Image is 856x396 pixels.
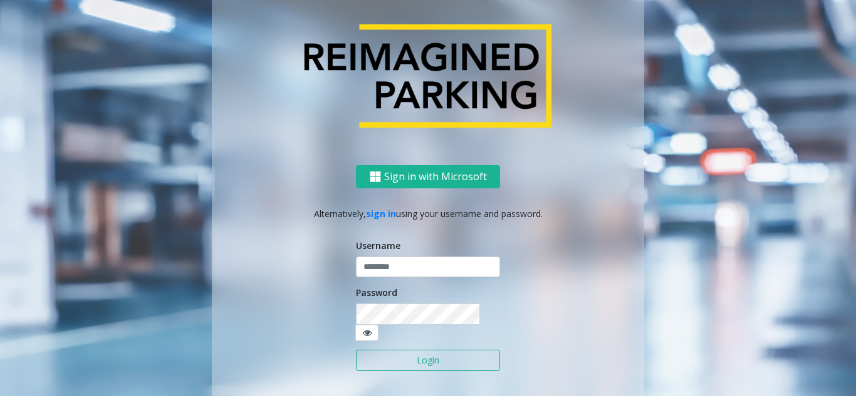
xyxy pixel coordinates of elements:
[356,286,397,299] label: Password
[224,207,632,220] p: Alternatively, using your username and password.
[356,239,400,252] label: Username
[356,165,500,188] button: Sign in with Microsoft
[356,350,500,371] button: Login
[366,208,396,220] a: sign in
